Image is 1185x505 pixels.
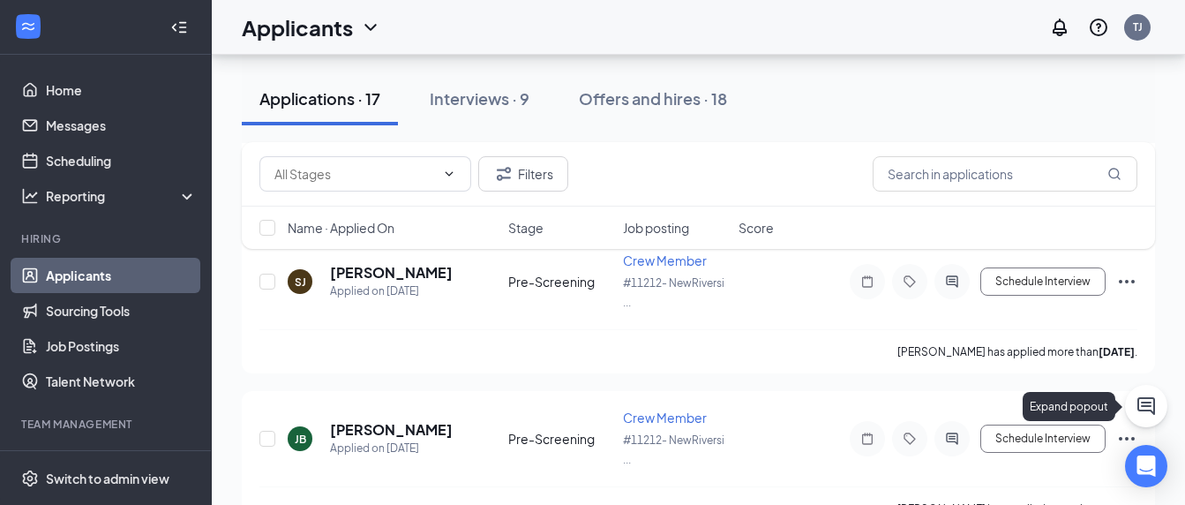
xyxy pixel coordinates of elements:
div: Interviews · 9 [430,87,529,109]
a: Home [46,72,197,108]
span: #11212- NewRiversi ... [623,433,724,466]
svg: Tag [899,275,920,289]
p: [PERSON_NAME] has applied more than . [897,344,1137,359]
input: Search in applications [873,156,1137,192]
svg: Filter [493,163,514,185]
div: JB [295,432,306,447]
div: Applications · 17 [259,87,380,109]
svg: ActiveChat [941,432,963,446]
a: Talent Network [46,364,197,399]
button: ChatActive [1125,385,1167,427]
button: Schedule Interview [980,268,1106,296]
div: SJ [295,275,306,290]
div: Switch to admin view [46,470,169,487]
h1: Applicants [242,12,353,42]
svg: ChatActive [1136,396,1157,417]
span: Crew Member [623,410,707,426]
button: Filter Filters [478,156,568,192]
a: Scheduling [46,143,197,178]
div: Applied on [DATE] [330,440,453,457]
b: [DATE] [1099,345,1135,358]
div: Pre-Screening [508,273,613,290]
div: TJ [1133,19,1143,34]
svg: QuestionInfo [1088,17,1109,38]
svg: ChevronDown [442,167,456,181]
span: Name · Applied On [288,219,394,237]
div: Team Management [21,417,193,432]
div: Expand popout [1023,392,1115,421]
svg: Collapse [170,19,188,36]
svg: Tag [899,432,920,446]
div: Open Intercom Messenger [1125,445,1167,487]
svg: Ellipses [1116,271,1137,292]
svg: WorkstreamLogo [19,18,37,35]
a: Messages [46,108,197,143]
span: Job posting [623,219,689,237]
h5: [PERSON_NAME] [330,420,453,440]
svg: Note [857,432,878,446]
div: Reporting [46,187,198,205]
span: Stage [508,219,544,237]
div: Hiring [21,231,193,246]
svg: Settings [21,470,39,487]
div: Pre-Screening [508,430,613,448]
button: Schedule Interview [980,425,1106,453]
div: Applied on [DATE] [330,283,453,300]
span: Score [739,219,774,237]
svg: Analysis [21,187,39,205]
svg: Notifications [1049,17,1070,38]
div: Offers and hires · 18 [579,87,727,109]
a: Applicants [46,258,197,293]
a: Sourcing Tools [46,293,197,328]
svg: ActiveChat [941,275,963,289]
svg: Note [857,275,878,289]
a: Job Postings [46,328,197,364]
h5: [PERSON_NAME] [330,263,453,283]
span: #11212- NewRiversi ... [623,276,724,309]
svg: MagnifyingGlass [1107,167,1121,181]
svg: ChevronDown [360,17,381,38]
input: All Stages [274,164,435,184]
svg: Ellipses [1116,428,1137,449]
